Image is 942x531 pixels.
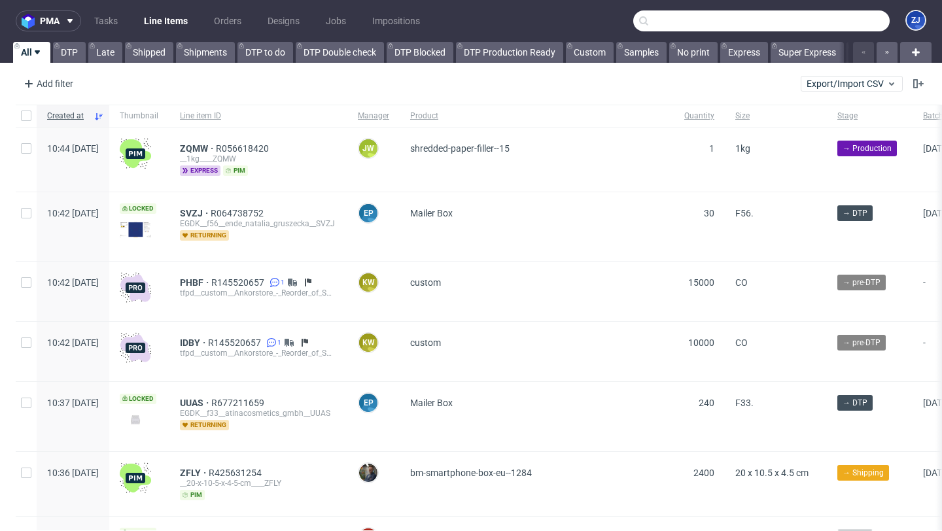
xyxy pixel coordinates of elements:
img: pro-icon.017ec5509f39f3e742e3.png [120,332,151,364]
span: custom [410,277,441,288]
div: EGDK__f33__atinacosmetics_gmbh__UUAS [180,408,337,419]
a: DTP to do [237,42,293,63]
a: PHBF [180,277,211,288]
a: ZQMW [180,143,216,154]
span: → Production [843,143,892,154]
a: DTP Production Ready [456,42,563,63]
span: 10:42 [DATE] [47,208,99,218]
a: R056618420 [216,143,271,154]
a: Tasks [86,10,126,31]
a: SVZJ [180,208,211,218]
a: DTP Double check [296,42,384,63]
a: Jobs [318,10,354,31]
span: 15000 [688,277,714,288]
img: version_two_editor_design.png [120,222,151,237]
a: Shipments [176,42,235,63]
a: Express [720,42,768,63]
span: R145520657 [211,277,267,288]
img: wHgJFi1I6lmhQAAAABJRU5ErkJggg== [120,462,151,494]
span: shredded-paper-filler--15 [410,143,510,154]
a: R677211659 [211,398,267,408]
a: Orders [206,10,249,31]
span: bm-smartphone-box-eu--1284 [410,468,532,478]
a: Designs [260,10,307,31]
a: UUAS [180,398,211,408]
span: Size [735,111,816,122]
span: pim [180,490,205,500]
a: No print [669,42,718,63]
span: Export/Import CSV [807,78,897,89]
img: version_two_editor_design [120,411,151,428]
span: Created at [47,111,88,122]
span: 10:42 [DATE] [47,337,99,348]
span: 10:37 [DATE] [47,398,99,408]
span: F33. [735,398,754,408]
span: Product [410,111,663,122]
a: Custom [566,42,614,63]
span: CO [735,277,748,288]
span: → Shipping [843,467,884,479]
span: 1 [277,337,281,348]
span: Quantity [684,111,714,122]
a: Super Express [771,42,844,63]
figcaption: JW [359,139,377,158]
div: __20-x-10-5-x-4-5-cm____ZFLY [180,478,337,488]
a: Line Items [136,10,196,31]
span: 1kg [735,143,750,154]
span: pma [40,16,60,26]
span: Thumbnail [120,111,159,122]
span: Manager [358,111,389,122]
button: Export/Import CSV [801,76,903,92]
div: tfpd__custom__Ankorstore_-_Reorder_of_Small_Bottles_Top_and_Bottom_Inserts__PHBF [180,288,337,298]
span: 2400 [693,468,714,478]
img: pro-icon.017ec5509f39f3e742e3.png [120,272,151,303]
div: Add filter [18,73,76,94]
div: __1kg____ZQMW [180,154,337,164]
span: Mailer Box [410,208,453,218]
span: pim [223,165,248,176]
a: R064738752 [211,208,266,218]
a: ZFLY [180,468,209,478]
figcaption: EP [359,394,377,412]
figcaption: EP [359,204,377,222]
span: returning [180,420,229,430]
img: logo [22,14,40,29]
a: 1 [267,277,285,288]
div: tfpd__custom__Ankorstore_-_Reorder_of_Small_Bottles_Top_and_Bottom_Inserts__IDBY [180,348,337,358]
button: pma [16,10,81,31]
a: DTP Blocked [387,42,453,63]
div: EGDK__f56__ende_natalia_gruszecka__SVZJ [180,218,337,229]
span: F56. [735,208,754,218]
span: Stage [837,111,902,122]
span: Locked [120,203,156,214]
img: wHgJFi1I6lmhQAAAABJRU5ErkJggg== [120,138,151,169]
figcaption: KW [359,273,377,292]
span: → pre-DTP [843,277,881,288]
span: → DTP [843,397,867,409]
a: 1 [264,337,281,348]
span: returning [180,230,229,241]
span: express [180,165,220,176]
span: custom [410,337,441,348]
a: Samples [616,42,667,63]
a: R145520657 [208,337,264,348]
span: 30 [704,208,714,218]
a: IDBY [180,337,208,348]
a: Late [88,42,122,63]
span: 10000 [688,337,714,348]
a: R425631254 [209,468,264,478]
span: 20 x 10.5 x 4.5 cm [735,468,809,478]
a: Shipped [125,42,173,63]
span: CO [735,337,748,348]
span: 10:36 [DATE] [47,468,99,478]
figcaption: KW [359,334,377,352]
